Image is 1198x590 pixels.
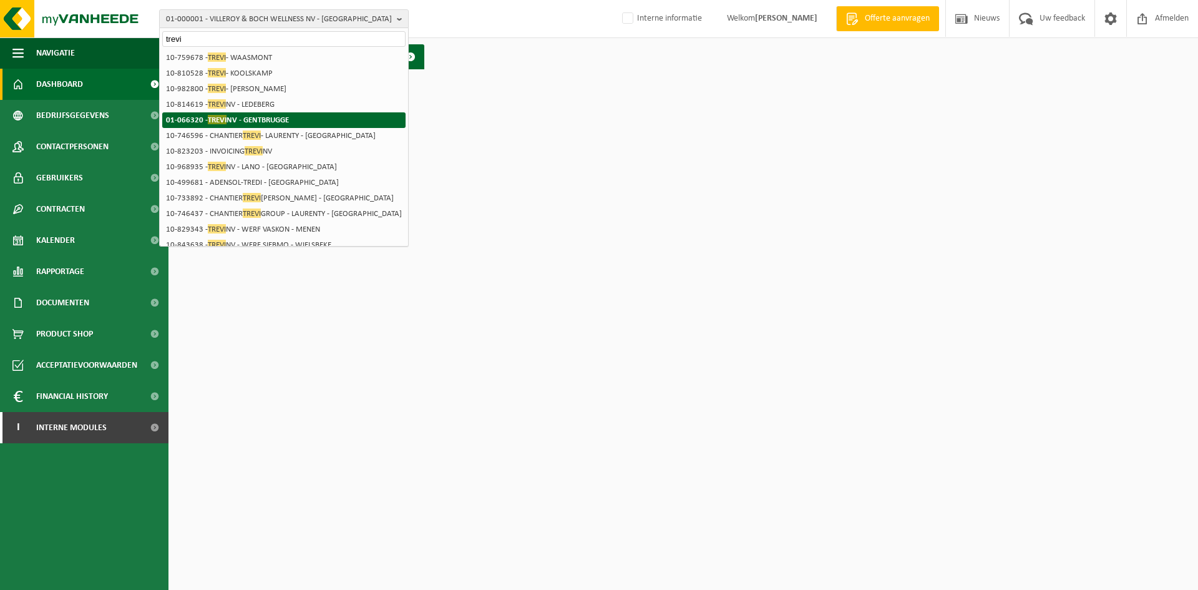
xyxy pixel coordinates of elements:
[36,287,89,318] span: Documenten
[166,10,392,29] span: 01-000001 - VILLEROY & BOCH WELLNESS NV - [GEOGRAPHIC_DATA]
[836,6,939,31] a: Offerte aanvragen
[620,9,702,28] label: Interne informatie
[36,381,108,412] span: Financial History
[36,225,75,256] span: Kalender
[208,224,226,234] span: TREVI
[208,84,226,93] span: TREVI
[162,190,406,206] li: 10-733892 - CHANTIER [PERSON_NAME] - [GEOGRAPHIC_DATA]
[208,162,226,171] span: TREVI
[12,412,24,443] span: I
[162,175,406,190] li: 10-499681 - ADENSOL-TREDI - [GEOGRAPHIC_DATA]
[162,128,406,144] li: 10-746596 - CHANTIER - LAURENTY - [GEOGRAPHIC_DATA]
[162,81,406,97] li: 10-982800 - - [PERSON_NAME]
[162,144,406,159] li: 10-823203 - INVOICING NV
[162,222,406,237] li: 10-829343 - NV - WERF VASKON - MENEN
[36,100,109,131] span: Bedrijfsgegevens
[208,99,226,109] span: TREVI
[36,69,83,100] span: Dashboard
[208,52,226,62] span: TREVI
[162,206,406,222] li: 10-746437 - CHANTIER GROUP - LAURENTY - [GEOGRAPHIC_DATA]
[162,237,406,253] li: 10-843638 - NV - WERF SIEBMO - WIELSBEKE
[36,194,85,225] span: Contracten
[36,162,83,194] span: Gebruikers
[166,115,289,124] strong: 01-066320 - NV - GENTBRUGGE
[162,50,406,66] li: 10-759678 - - WAASMONT
[755,14,817,23] strong: [PERSON_NAME]
[208,240,226,249] span: TREVI
[36,318,93,350] span: Product Shop
[36,412,107,443] span: Interne modules
[162,31,406,47] input: Zoeken naar gekoppelde vestigingen
[245,146,263,155] span: TREVI
[36,256,84,287] span: Rapportage
[162,66,406,81] li: 10-810528 - - KOOLSKAMP
[862,12,933,25] span: Offerte aanvragen
[243,193,261,202] span: TREVI
[208,115,226,124] span: TREVI
[36,37,75,69] span: Navigatie
[208,68,226,77] span: TREVI
[162,97,406,112] li: 10-814619 - NV - LEDEBERG
[36,350,137,381] span: Acceptatievoorwaarden
[36,131,109,162] span: Contactpersonen
[243,130,261,140] span: TREVI
[159,9,409,28] button: 01-000001 - VILLEROY & BOCH WELLNESS NV - [GEOGRAPHIC_DATA]
[243,209,261,218] span: TREVI
[162,159,406,175] li: 10-968935 - NV - LANO - [GEOGRAPHIC_DATA]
